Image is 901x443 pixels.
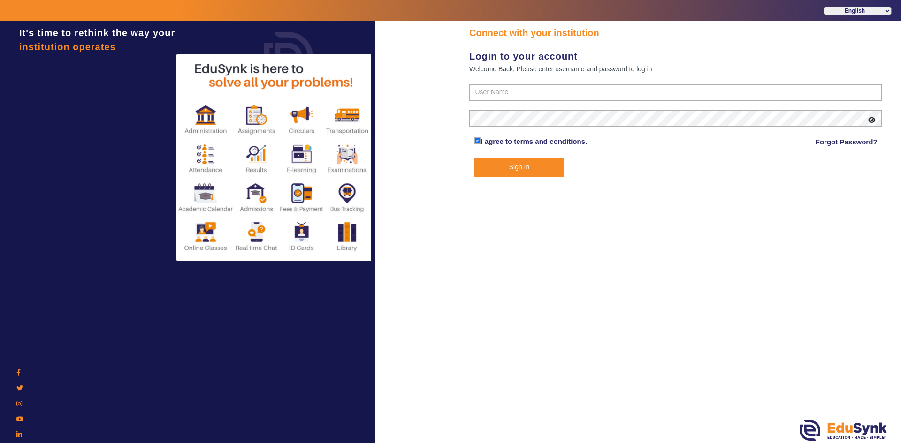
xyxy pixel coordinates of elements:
[469,63,882,75] div: Welcome Back, Please enter username and password to log in
[816,136,878,148] a: Forgot Password?
[253,21,324,91] img: login.png
[19,42,116,52] span: institution operates
[481,137,587,145] a: I agree to terms and conditions.
[176,54,373,261] img: login2.png
[469,26,882,40] div: Connect with your institution
[469,84,882,101] input: User Name
[474,158,564,177] button: Sign In
[19,28,175,38] span: It's time to rethink the way your
[469,49,882,63] div: Login to your account
[800,420,887,441] img: edusynk.png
